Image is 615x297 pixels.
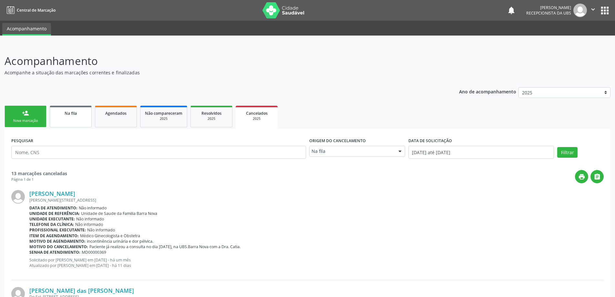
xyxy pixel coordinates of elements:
[29,233,79,239] b: Item de agendamento:
[587,4,599,17] button: 
[76,216,104,222] span: Não informado
[82,249,106,255] span: MD00000369
[11,177,67,182] div: Página 1 de 1
[29,197,604,203] div: [PERSON_NAME][STREET_ADDRESS]
[5,53,429,69] p: Acompanhamento
[29,227,86,233] b: Profissional executante:
[312,148,392,154] span: Na fila
[29,239,86,244] b: Motivo de agendamento:
[578,173,585,180] i: print
[17,7,56,13] span: Central de Marcação
[599,5,610,16] button: apps
[11,170,67,176] strong: 13 marcações canceladas
[459,87,516,95] p: Ano de acompanhamento
[5,5,56,16] a: Central de Marcação
[29,216,75,222] b: Unidade executante:
[246,111,268,116] span: Cancelados
[29,222,74,227] b: Telefone da clínica:
[507,6,516,15] button: notifications
[79,205,107,211] span: Não informado
[89,244,241,249] span: Paciente já realizou a consulta no dia [DATE], na UBS.Barra Nova com a Dra. Catia.
[309,136,366,146] label: Origem do cancelamento
[526,10,571,16] span: Recepcionista da UBS
[80,233,140,239] span: Médico Ginecologista e Obstetra
[594,173,601,180] i: 
[29,211,80,216] b: Unidade de referência:
[29,287,134,294] a: [PERSON_NAME] das [PERSON_NAME]
[9,118,42,123] div: Nova marcação
[575,170,588,183] button: print
[526,5,571,10] div: [PERSON_NAME]
[195,116,228,121] div: 2025
[29,190,75,197] a: [PERSON_NAME]
[29,244,88,249] b: Motivo do cancelamento:
[87,239,153,244] span: incontinência urinária e dor pélvica.
[573,4,587,17] img: img
[240,116,273,121] div: 2025
[29,257,604,268] p: Solicitado por [PERSON_NAME] em [DATE] - há um mês Atualizado por [PERSON_NAME] em [DATE] - há 11...
[22,110,29,117] div: person_add
[408,146,554,159] input: Selecione um intervalo
[201,111,221,116] span: Resolvidos
[29,205,77,211] b: Data de atendimento:
[11,136,33,146] label: PESQUISAR
[29,249,80,255] b: Senha de atendimento:
[11,146,306,159] input: Nome, CNS
[87,227,115,233] span: Não informado
[145,116,182,121] div: 2025
[11,190,25,204] img: img
[408,136,452,146] label: DATA DE SOLICITAÇÃO
[65,111,77,116] span: Na fila
[105,111,127,116] span: Agendados
[75,222,103,227] span: Não informado
[5,69,429,76] p: Acompanhe a situação das marcações correntes e finalizadas
[145,111,182,116] span: Não compareceram
[2,23,51,36] a: Acompanhamento
[81,211,157,216] span: Unidade de Saude da Familia Barra Nova
[557,147,578,158] button: Filtrar
[590,170,604,183] button: 
[589,6,597,13] i: 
